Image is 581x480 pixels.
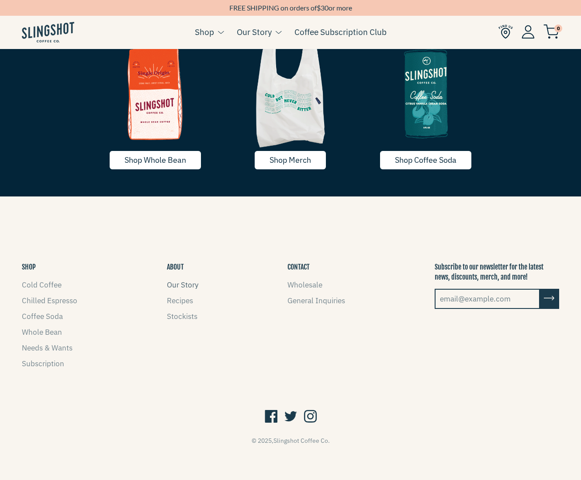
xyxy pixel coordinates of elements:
[22,327,62,337] a: Whole Bean
[167,280,198,290] a: Our Story
[270,155,311,165] span: Shop Merch
[395,155,456,165] span: Shop Coffee Soda
[287,280,322,290] a: Wholesale
[22,343,73,353] a: Needs & Wants
[358,37,494,151] img: Coffee Soda
[294,25,387,39] a: Coffee Subscription Club
[167,262,184,272] button: ABOUT
[287,262,310,272] button: CONTACT
[287,296,345,305] a: General Inquiries
[87,37,223,150] img: Whole Bean Coffee
[379,150,472,170] a: Shop Coffee Soda
[125,155,186,165] span: Shop Whole Bean
[317,4,321,12] span: $
[522,25,535,39] img: Account
[167,296,193,305] a: Recipes
[167,312,197,321] a: Stockists
[22,280,62,290] a: Cold Coffee
[554,25,562,32] span: 0
[543,25,559,39] img: cart
[22,359,64,368] a: Subscription
[435,289,540,309] input: email@example.com
[22,312,63,321] a: Coffee Soda
[22,296,77,305] a: Chilled Espresso
[109,150,202,170] a: Shop Whole Bean
[22,262,36,272] button: SHOP
[321,4,329,12] span: 30
[223,37,358,150] img: Merch
[254,150,327,170] a: Shop Merch
[543,27,559,37] a: 0
[435,262,559,282] p: Subscribe to our newsletter for the latest news, discounts, merch, and more!
[273,437,330,445] a: Slingshot Coffee Co.
[237,25,272,39] a: Our Story
[195,25,214,39] a: Shop
[252,437,330,445] span: © 2025,
[498,25,513,39] img: Find Us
